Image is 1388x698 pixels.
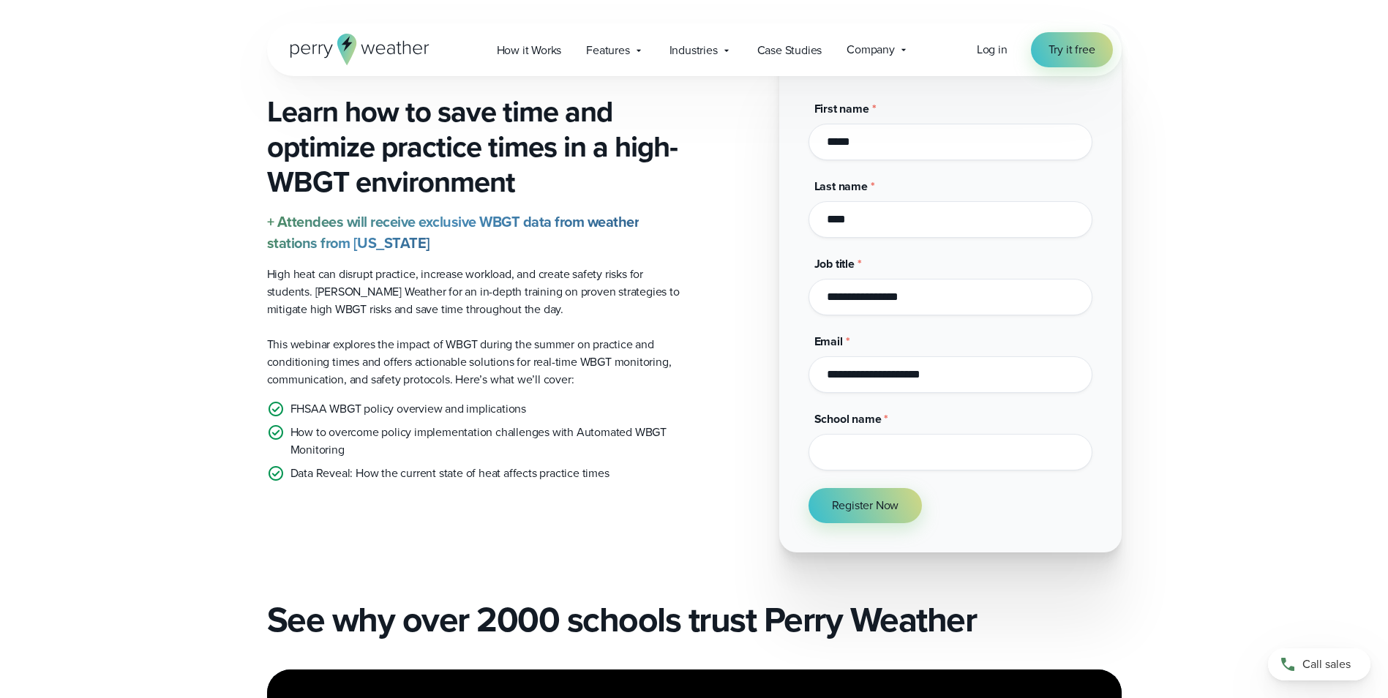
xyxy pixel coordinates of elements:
[977,41,1008,58] span: Log in
[1031,32,1113,67] a: Try it free
[814,255,855,272] span: Job title
[1268,648,1370,680] a: Call sales
[290,424,683,459] p: How to overcome policy implementation challenges with Automated WBGT Monitoring
[1302,656,1351,673] span: Call sales
[814,178,868,195] span: Last name
[290,465,609,482] p: Data Reveal: How the current state of heat affects practice times
[847,41,895,59] span: Company
[814,100,869,117] span: First name
[977,41,1008,59] a: Log in
[814,333,843,350] span: Email
[267,211,639,254] strong: + Attendees will receive exclusive WBGT data from weather stations from [US_STATE]
[290,400,526,418] p: FHSAA WBGT policy overview and implications
[267,266,683,318] p: High heat can disrupt practice, increase workload, and create safety risks for students. [PERSON_...
[745,35,835,65] a: Case Studies
[484,35,574,65] a: How it Works
[1048,41,1095,59] span: Try it free
[814,410,882,427] span: School name
[757,42,822,59] span: Case Studies
[267,336,683,389] p: This webinar explores the impact of WBGT during the summer on practice and conditioning times and...
[497,42,562,59] span: How it Works
[267,94,683,200] h3: Learn how to save time and optimize practice times in a high-WBGT environment
[669,42,718,59] span: Industries
[832,497,899,514] span: Register Now
[267,599,1122,640] h2: See why over 2000 schools trust Perry Weather
[586,42,629,59] span: Features
[809,488,923,523] button: Register Now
